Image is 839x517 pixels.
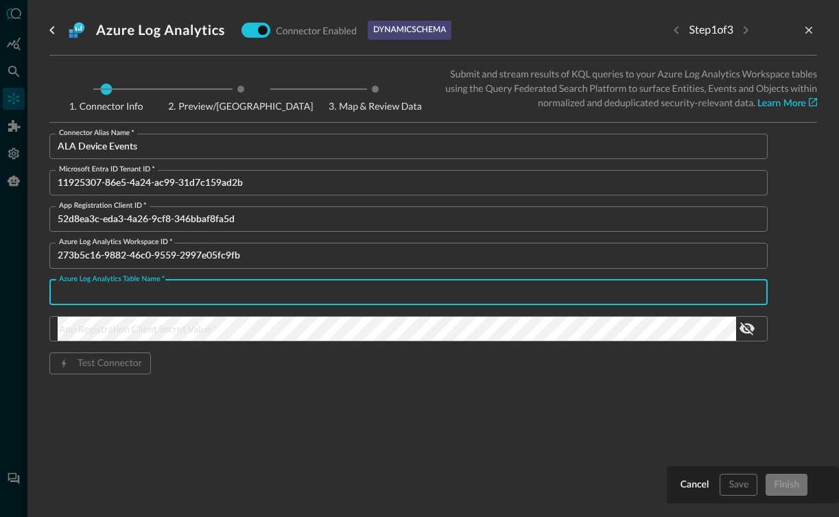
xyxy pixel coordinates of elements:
[435,67,818,111] p: Submit and stream results of KQL queries to your Azure Log Analytics Workspace tables using the Q...
[757,99,817,108] a: Learn More
[373,24,446,36] p: dynamic schema
[59,164,155,175] label: Microsoft Entra ID Tenant ID
[59,200,146,211] label: App Registration Client ID
[96,22,225,38] h3: Azure Log Analytics
[59,274,165,285] label: Azure Log Analytics table name
[41,19,63,41] button: go back
[801,22,817,38] button: close-drawer
[324,101,426,111] span: Map & Review Data
[276,23,357,38] p: Connector Enabled
[55,101,157,111] span: Connector Info
[49,352,151,374] span: Please fill out all required fields or make needed changes before testing
[69,22,85,38] svg: Azure Log Analytics
[736,317,758,339] button: show password
[59,237,173,248] label: Azure Log Analytics Workspace ID
[681,477,709,494] div: Cancel
[168,101,313,111] span: Preview/[GEOGRAPHIC_DATA]
[689,22,733,38] p: Step 1 of 3
[59,128,134,139] label: Connector Alias Name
